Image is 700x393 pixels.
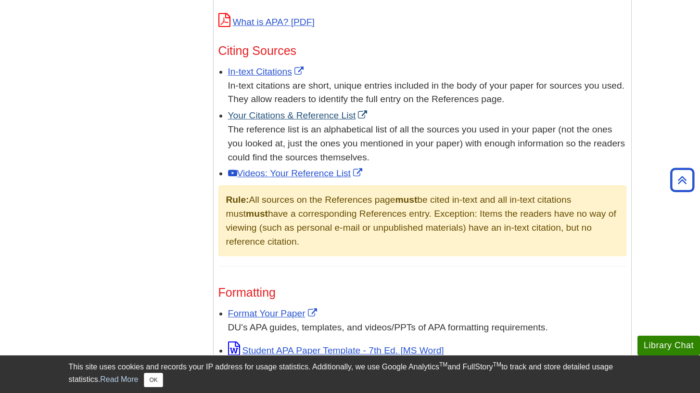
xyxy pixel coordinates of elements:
button: Library Chat [637,336,700,355]
a: Link opens in new window [228,168,365,178]
a: Back to Top [667,173,698,186]
div: The reference list is an alphabetical list of all the sources you used in your paper (not the one... [228,123,626,164]
a: What is APA? [218,17,315,27]
a: Link opens in new window [228,308,319,318]
div: DU's APA guides, templates, and videos/PPTs of APA formatting requirements. [228,321,626,335]
button: Close [144,373,163,387]
strong: must [395,195,417,205]
a: Link opens in new window [228,110,370,120]
sup: TM [493,361,501,368]
strong: Rule: [226,195,249,205]
a: Link opens in new window [228,345,444,355]
div: In-text citations are short, unique entries included in the body of your paper for sources you us... [228,79,626,107]
a: Link opens in new window [228,66,306,77]
h3: Citing Sources [218,44,626,58]
div: This site uses cookies and records your IP address for usage statistics. Additionally, we use Goo... [69,361,632,387]
h3: Formatting [218,286,626,300]
strong: must [246,209,268,219]
div: All sources on the References page be cited in-text and all in-text citations must have a corresp... [218,185,626,256]
sup: TM [439,361,447,368]
a: Read More [100,375,138,383]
